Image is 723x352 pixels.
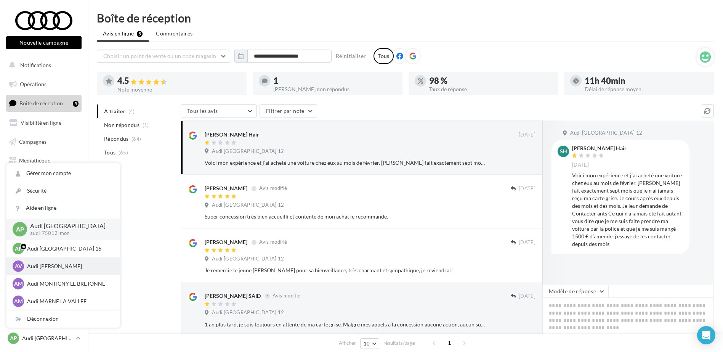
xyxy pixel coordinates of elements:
span: résultats/page [383,339,415,347]
div: Voici mon expérience et j’ai acheté une voiture chez eux au mois de février. [PERSON_NAME] fait e... [205,159,486,167]
div: [PERSON_NAME] Hair [205,131,259,138]
p: Audi MONTIGNY LE BRETONNE [27,280,111,288]
span: Audi [GEOGRAPHIC_DATA] 12 [212,309,284,316]
div: 5 [73,101,79,107]
span: Tous les avis [187,108,218,114]
span: (64) [131,136,141,142]
span: AP [15,245,22,252]
p: Audi MARNE LA VALLEE [27,297,111,305]
div: Voici mon expérience et j’ai acheté une voiture chez eux au mois de février. [PERSON_NAME] fait e... [572,172,683,248]
div: Délai de réponse moyen [585,87,708,92]
a: AP Audi [GEOGRAPHIC_DATA] [6,331,82,346]
span: [DATE] [519,132,535,138]
p: Audi [GEOGRAPHIC_DATA] [30,222,108,230]
span: Avis modifié [259,185,287,191]
span: Audi [GEOGRAPHIC_DATA] 12 [212,202,284,209]
span: Notifications [20,62,51,68]
a: Gérer mon compte [6,165,120,182]
span: SH [560,148,567,155]
a: Campagnes [5,134,83,150]
span: 10 [364,341,370,347]
div: 11h 40min [585,77,708,85]
div: Super concession très bien accueilli et contente de mon achat je recommande. [205,213,486,220]
span: AP [16,225,24,233]
span: 1 [443,337,455,349]
span: Campagnes [19,138,46,145]
div: [PERSON_NAME] Hair [572,146,627,151]
span: AM [14,297,23,305]
div: [PERSON_NAME] non répondus [273,87,396,92]
p: Audi [GEOGRAPHIC_DATA] [22,334,73,342]
span: Boîte de réception [19,100,63,106]
span: (1) [143,122,149,128]
span: Afficher [339,339,356,347]
a: Aide en ligne [6,199,120,217]
div: Déconnexion [6,310,120,328]
div: 1 an plus tard, je suis toujours en attente de ma carte grise. Malgré mes appels à la concession ... [205,321,486,328]
span: Tous [104,149,115,156]
div: 1 [273,77,396,85]
div: Boîte de réception [97,12,714,24]
a: Médiathèque [5,153,83,169]
span: [DATE] [572,162,589,169]
span: Audi [GEOGRAPHIC_DATA] 12 [212,148,284,155]
a: Opérations [5,76,83,92]
span: Avis modifié [259,239,287,245]
span: Répondus [104,135,129,143]
button: Réinitialiser [333,51,369,61]
button: Nouvelle campagne [6,36,82,49]
span: Opérations [20,81,46,87]
div: Note moyenne [117,87,240,92]
span: Visibilité en ligne [21,119,61,126]
span: Avis modifié [273,293,300,299]
div: [PERSON_NAME] SAID [205,292,261,300]
button: Tous les avis [181,104,257,117]
span: (65) [119,149,128,156]
span: Choisir un point de vente ou un code magasin [103,53,216,59]
span: AP [10,334,17,342]
p: Audi [GEOGRAPHIC_DATA] 16 [27,245,111,252]
button: 10 [360,338,380,349]
span: Non répondus [104,121,139,129]
div: [PERSON_NAME] [205,238,247,246]
button: Choisir un point de vente ou un code magasin [97,50,230,63]
span: AM [14,280,23,288]
div: Taux de réponse [429,87,552,92]
a: PLV et print personnalisable [5,172,83,194]
p: audi-75012-mon [30,230,108,237]
div: Tous [374,48,394,64]
span: [DATE] [519,185,535,192]
span: Médiathèque [19,157,50,164]
span: [DATE] [519,293,535,300]
div: [PERSON_NAME] [205,185,247,192]
div: 98 % [429,77,552,85]
a: Visibilité en ligne [5,115,83,131]
div: 4.5 [117,77,240,85]
button: Notifications [5,57,80,73]
span: Commentaires [156,30,192,37]
a: Boîte de réception5 [5,95,83,111]
button: Modèle de réponse [542,285,609,298]
p: Audi [PERSON_NAME] [27,262,111,270]
div: Open Intercom Messenger [697,326,715,344]
span: Audi [GEOGRAPHIC_DATA] 12 [570,130,642,137]
a: Sécurité [6,182,120,199]
span: AV [15,262,22,270]
button: Filtrer par note [260,104,317,117]
div: Je remercie le jeune [PERSON_NAME] pour sa bienveillance, très charmant et sympathique, je revien... [205,267,486,274]
span: Audi [GEOGRAPHIC_DATA] 12 [212,256,284,262]
span: [DATE] [519,239,535,246]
